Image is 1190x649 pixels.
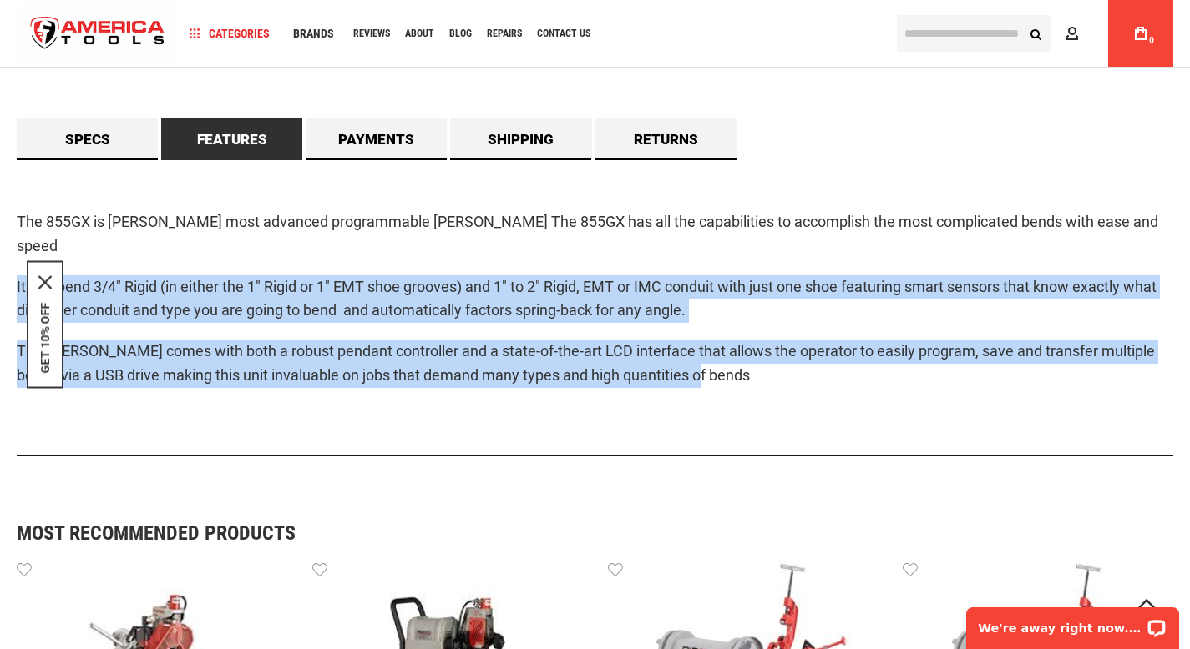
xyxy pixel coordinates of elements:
[1020,18,1051,49] button: Search
[595,118,737,160] a: Returns
[38,276,52,289] button: Close
[479,23,529,45] a: Repairs
[161,118,302,160] a: Features
[190,28,270,39] span: Categories
[449,28,472,38] span: Blog
[38,276,52,289] svg: close icon
[17,210,1173,259] p: The 855GX is [PERSON_NAME] most advanced programmable [PERSON_NAME] The 855GX has all the capabil...
[17,3,179,65] img: America Tools
[17,275,1173,324] p: It can bend 3/4" Rigid (in either the 1" Rigid or 1" EMT shoe grooves) and 1" to 2" Rigid, EMT or...
[955,596,1190,649] iframe: LiveChat chat widget
[17,340,1173,388] p: This [PERSON_NAME] comes with both a robust pendant controller and a state-of-the-art LCD interfa...
[450,118,591,160] a: Shipping
[17,523,1115,543] strong: Most Recommended Products
[293,28,334,39] span: Brands
[306,118,447,160] a: Payments
[537,28,590,38] span: Contact Us
[17,118,158,160] a: Specs
[38,303,52,374] button: GET 10% OFF
[405,28,434,38] span: About
[398,23,442,45] a: About
[1149,36,1154,45] span: 0
[353,28,390,38] span: Reviews
[487,28,522,38] span: Repairs
[182,23,277,45] a: Categories
[286,23,342,45] a: Brands
[17,3,179,65] a: store logo
[442,23,479,45] a: Blog
[346,23,398,45] a: Reviews
[529,23,598,45] a: Contact Us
